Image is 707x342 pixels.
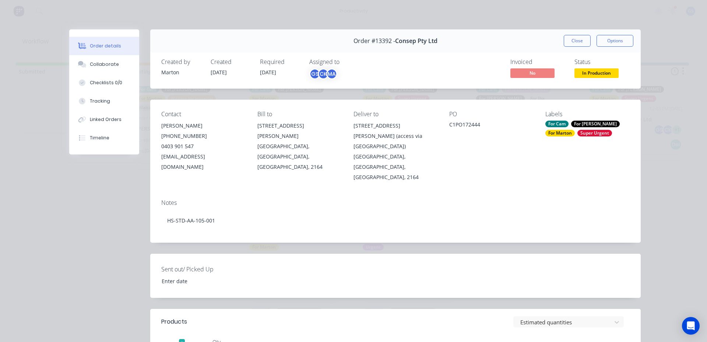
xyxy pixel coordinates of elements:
input: Enter date [156,275,248,286]
div: C1PO172444 [449,121,534,131]
div: Status [574,58,630,65]
div: Collaborate [90,61,119,68]
button: Options [597,35,633,47]
div: GS [309,68,320,79]
label: Sent out/ Picked Up [161,265,253,274]
div: [EMAIL_ADDRESS][DOMAIN_NAME] [161,152,246,172]
div: [PERSON_NAME][PHONE_NUMBER]0403 901 547[EMAIL_ADDRESS][DOMAIN_NAME] [161,121,246,172]
button: Timeline [69,129,139,147]
div: Labels [545,111,630,118]
span: [DATE] [260,69,276,76]
div: Deliver to [353,111,438,118]
button: Linked Orders [69,110,139,129]
div: Created [211,58,251,65]
div: [STREET_ADDRESS][PERSON_NAME] (access via [GEOGRAPHIC_DATA]) [353,121,438,152]
div: MA [326,68,337,79]
div: Open Intercom Messenger [682,317,700,335]
div: [GEOGRAPHIC_DATA], [GEOGRAPHIC_DATA], [GEOGRAPHIC_DATA], 2164 [257,141,342,172]
span: In Production [574,68,619,78]
button: Collaborate [69,55,139,74]
div: Marton [161,68,202,76]
span: Order #13392 - [353,38,395,44]
div: [STREET_ADDRESS][PERSON_NAME] (access via [GEOGRAPHIC_DATA])[GEOGRAPHIC_DATA], [GEOGRAPHIC_DATA],... [353,121,438,182]
span: [DATE] [211,69,227,76]
button: Checklists 0/0 [69,74,139,92]
div: [PERSON_NAME] [161,121,246,131]
div: Assigned to [309,58,383,65]
div: Bill to [257,111,342,118]
div: Checklists 0/0 [90,79,122,86]
div: For Marton [545,130,575,136]
div: CK [318,68,329,79]
div: For [PERSON_NAME] [571,121,620,127]
div: Required [260,58,300,65]
button: In Production [574,68,619,79]
div: Super Urgent [577,130,612,136]
div: 0403 901 547 [161,141,246,152]
div: [STREET_ADDRESS][PERSON_NAME][GEOGRAPHIC_DATA], [GEOGRAPHIC_DATA], [GEOGRAPHIC_DATA], 2164 [257,121,342,172]
button: Close [564,35,591,47]
div: Tracking [90,98,110,104]
span: No [510,68,555,78]
div: Timeline [90,135,109,141]
div: Linked Orders [90,116,122,123]
div: [GEOGRAPHIC_DATA], [GEOGRAPHIC_DATA], [GEOGRAPHIC_DATA], 2164 [353,152,438,182]
div: For Cam [545,121,569,127]
div: HS-STD-AA-105-001 [161,209,630,232]
span: Consep Pty Ltd [395,38,437,44]
div: [PHONE_NUMBER] [161,131,246,141]
div: Notes [161,199,630,206]
button: GSCKMA [309,68,337,79]
div: [STREET_ADDRESS][PERSON_NAME] [257,121,342,141]
button: Order details [69,37,139,55]
div: PO [449,111,534,118]
div: Created by [161,58,202,65]
div: Invoiced [510,58,566,65]
div: Products [161,317,187,326]
div: Order details [90,43,121,49]
button: Tracking [69,92,139,110]
div: Contact [161,111,246,118]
